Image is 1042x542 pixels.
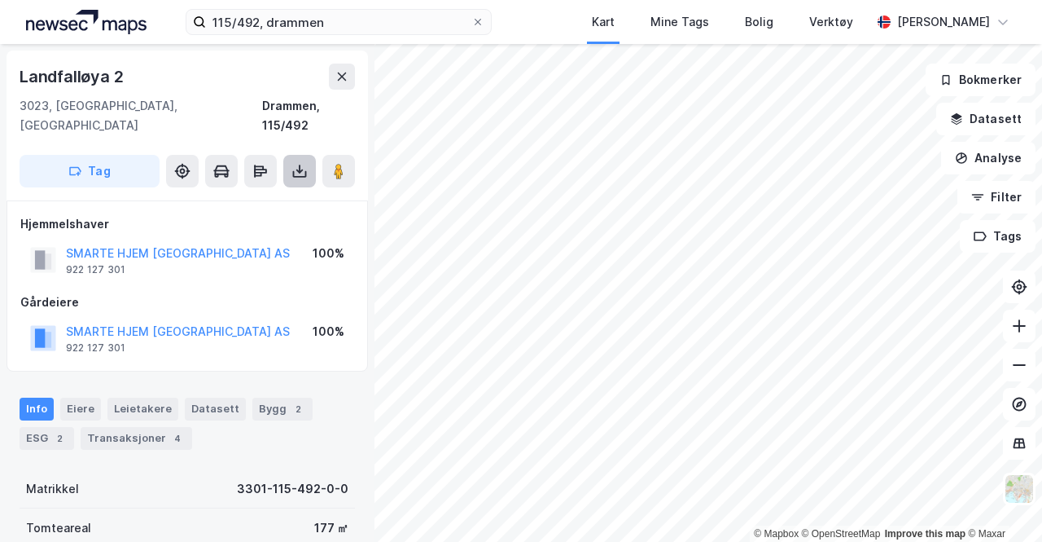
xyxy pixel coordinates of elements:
div: Info [20,398,54,421]
div: Bolig [745,12,773,32]
button: Analyse [941,142,1035,174]
button: Filter [957,181,1035,214]
button: Bokmerker [926,64,1035,96]
div: ESG [20,427,74,450]
div: 922 127 301 [66,263,125,276]
div: 4 [169,430,186,447]
div: 3301-115-492-0-0 [237,479,348,499]
div: 100% [313,244,344,263]
a: Improve this map [885,528,965,540]
div: Drammen, 115/492 [262,96,355,135]
div: 2 [290,401,306,417]
div: Gårdeiere [20,293,354,312]
div: Kart [592,12,615,32]
div: Matrikkel [26,479,79,499]
div: 100% [313,322,344,342]
iframe: Chat Widget [961,464,1042,542]
a: OpenStreetMap [802,528,881,540]
div: 3023, [GEOGRAPHIC_DATA], [GEOGRAPHIC_DATA] [20,96,262,135]
div: Bygg [252,398,313,421]
div: 177 ㎡ [314,518,348,538]
div: Verktøy [809,12,853,32]
div: Kontrollprogram for chat [961,464,1042,542]
div: [PERSON_NAME] [897,12,990,32]
div: Tomteareal [26,518,91,538]
div: Hjemmelshaver [20,214,354,234]
button: Datasett [936,103,1035,135]
button: Tags [960,220,1035,253]
div: Transaksjoner [81,427,192,450]
div: Eiere [60,398,101,421]
a: Mapbox [754,528,799,540]
div: Landfalløya 2 [20,64,126,90]
div: Leietakere [107,398,178,421]
div: 922 127 301 [66,342,125,355]
img: logo.a4113a55bc3d86da70a041830d287a7e.svg [26,10,147,34]
button: Tag [20,155,160,187]
div: 2 [51,430,68,447]
div: Mine Tags [650,12,709,32]
input: Søk på adresse, matrikkel, gårdeiere, leietakere eller personer [206,10,471,34]
div: Datasett [185,398,246,421]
